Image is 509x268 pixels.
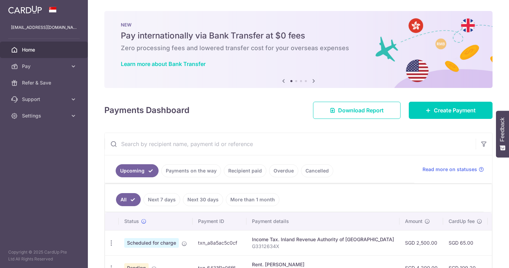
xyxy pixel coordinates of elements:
[252,261,394,268] div: Rent. [PERSON_NAME]
[104,104,189,116] h4: Payments Dashboard
[246,212,400,230] th: Payment details
[22,63,67,70] span: Pay
[193,230,246,255] td: txn_a8a5ac5c0cf
[193,212,246,230] th: Payment ID
[269,164,298,177] a: Overdue
[226,193,279,206] a: More than 1 month
[116,164,159,177] a: Upcoming
[499,118,506,142] span: Feedback
[449,218,475,225] span: CardUp fee
[496,111,509,157] button: Feedback - Show survey
[409,102,493,119] a: Create Payment
[423,166,477,173] span: Read more on statuses
[443,230,488,255] td: SGD 65.00
[405,218,423,225] span: Amount
[252,236,394,243] div: Income Tax. Inland Revenue Authority of [GEOGRAPHIC_DATA]
[338,106,384,114] span: Download Report
[11,24,77,31] p: [EMAIL_ADDRESS][DOMAIN_NAME]
[121,22,476,27] p: NEW
[22,46,67,53] span: Home
[8,5,42,14] img: CardUp
[143,193,180,206] a: Next 7 days
[252,243,394,250] p: G3312634X
[121,30,476,41] h5: Pay internationally via Bank Transfer at $0 fees
[116,193,141,206] a: All
[161,164,221,177] a: Payments on the way
[183,193,223,206] a: Next 30 days
[104,11,493,88] img: Bank transfer banner
[224,164,266,177] a: Recipient paid
[121,44,476,52] h6: Zero processing fees and lowered transfer cost for your overseas expenses
[22,96,67,103] span: Support
[105,133,476,155] input: Search by recipient name, payment id or reference
[22,112,67,119] span: Settings
[121,60,206,67] a: Learn more about Bank Transfer
[434,106,476,114] span: Create Payment
[124,238,179,248] span: Scheduled for charge
[313,102,401,119] a: Download Report
[301,164,333,177] a: Cancelled
[400,230,443,255] td: SGD 2,500.00
[124,218,139,225] span: Status
[423,166,484,173] a: Read more on statuses
[22,79,67,86] span: Refer & Save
